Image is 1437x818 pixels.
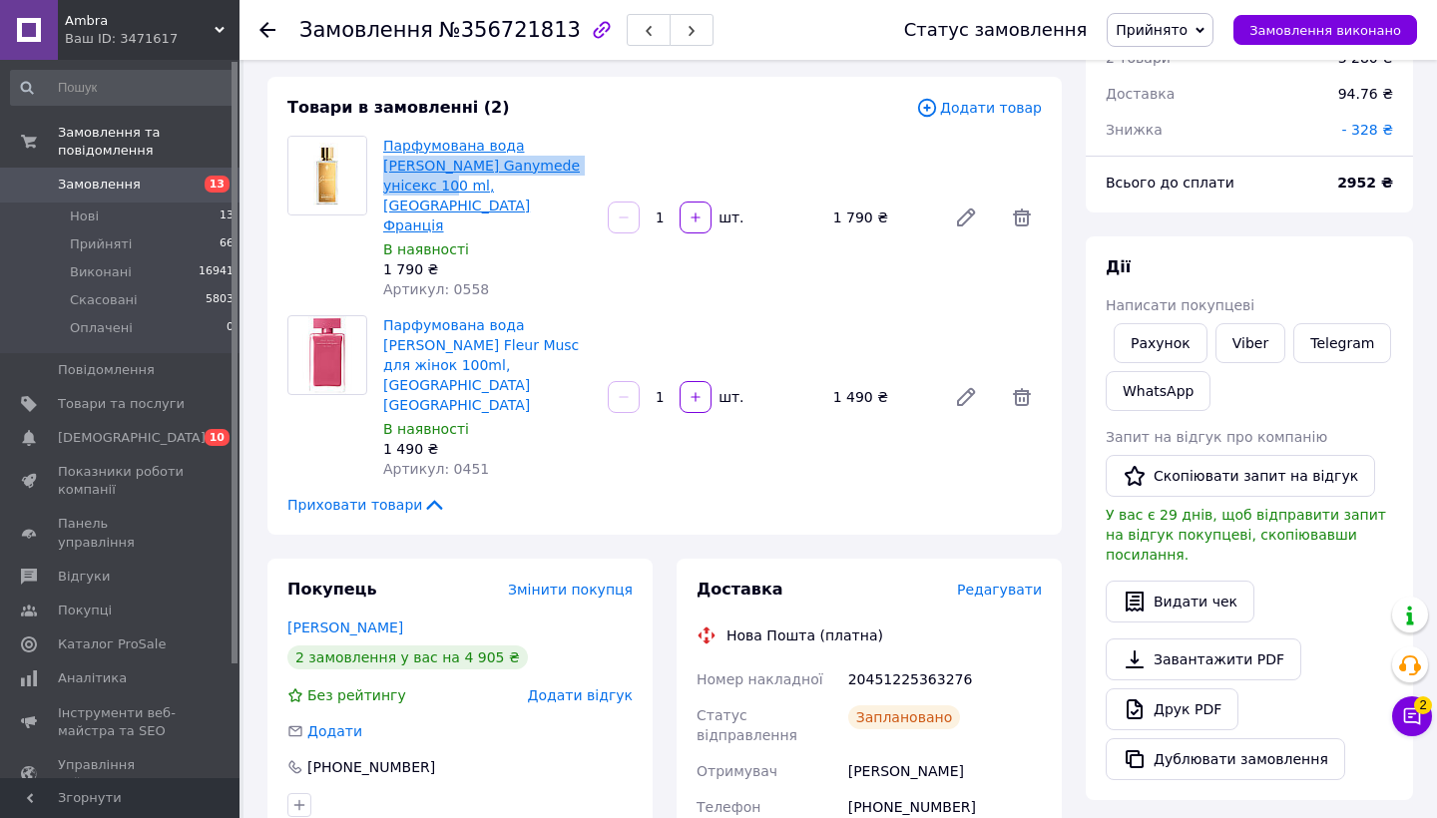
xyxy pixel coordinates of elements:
span: В наявності [383,241,469,257]
span: Замовлення [58,176,141,194]
span: Оплачені [70,319,133,337]
span: Всього до сплати [1106,175,1234,191]
span: Отримувач [697,763,777,779]
div: [PERSON_NAME] [844,753,1046,789]
span: 16941 [199,263,234,281]
span: Додати [307,723,362,739]
button: Скопіювати запит на відгук [1106,455,1375,497]
div: Повернутися назад [259,20,275,40]
a: Парфумована вода [PERSON_NAME] Fleur Musc для жінок 100ml, [GEOGRAPHIC_DATA] [GEOGRAPHIC_DATA] [383,317,579,413]
span: Панель управління [58,515,185,551]
a: Друк PDF [1106,688,1238,730]
span: Знижка [1106,122,1163,138]
span: Доставка [1106,86,1175,102]
button: Замовлення виконано [1233,15,1417,45]
span: Написати покупцеві [1106,297,1254,313]
a: Завантажити PDF [1106,638,1301,680]
span: Каталог ProSale [58,635,166,653]
span: [DEMOGRAPHIC_DATA] [58,429,206,447]
span: 10 [205,429,230,446]
span: Прийнято [1116,22,1188,38]
img: Парфумована вода Marc-Antoine Barrois Ganymede унісекс 100 ml, Тестер Франція [288,137,366,214]
span: №356721813 [439,18,581,42]
div: 1 790 ₴ [383,259,592,279]
span: Статус відправлення [697,707,797,743]
span: Видалити [1002,198,1042,237]
span: Повідомлення [58,361,155,379]
a: Редагувати [946,198,986,237]
span: Видалити [1002,377,1042,417]
a: Парфумована вода [PERSON_NAME] Ganymede унісекс 100 ml, [GEOGRAPHIC_DATA] Франція [383,138,580,233]
div: 94.76 ₴ [1326,72,1405,116]
span: Аналітика [58,669,127,687]
span: Додати відгук [528,687,633,703]
span: Дії [1106,257,1131,276]
span: В наявності [383,421,469,437]
span: Виконані [70,263,132,281]
div: 2 замовлення у вас на 4 905 ₴ [287,645,528,669]
span: Товари та послуги [58,395,185,413]
span: Доставка [697,580,783,599]
span: 13 [205,176,230,193]
span: Товари в замовленні (2) [287,98,510,117]
button: Рахунок [1114,323,1207,363]
div: Ваш ID: 3471617 [65,30,239,48]
span: Артикул: 0451 [383,461,489,477]
span: Номер накладної [697,671,823,687]
span: 0 [227,319,234,337]
div: Заплановано [848,705,961,729]
a: Редагувати [946,377,986,417]
span: Інструменти веб-майстра та SEO [58,704,185,740]
span: Редагувати [957,582,1042,598]
span: Відгуки [58,568,110,586]
a: Telegram [1293,323,1391,363]
span: 66 [220,235,234,253]
a: Viber [1215,323,1285,363]
div: 20451225363276 [844,661,1046,697]
div: 1 490 ₴ [825,383,938,411]
input: Пошук [10,70,236,106]
span: - 328 ₴ [1341,122,1393,138]
span: Змінити покупця [508,582,633,598]
div: шт. [714,207,745,227]
button: Чат з покупцем2 [1392,696,1432,736]
span: Ambra [65,12,215,30]
span: Артикул: 0558 [383,281,489,297]
span: Без рейтингу [307,687,406,703]
span: 2 [1414,696,1432,714]
div: [PHONE_NUMBER] [305,757,437,777]
span: Замовлення [299,18,433,42]
span: Показники роботи компанії [58,463,185,499]
button: Дублювати замовлення [1106,738,1345,780]
span: Покупець [287,580,377,599]
div: 1 490 ₴ [383,439,592,459]
span: Покупці [58,602,112,619]
span: Управління сайтом [58,756,185,792]
span: Замовлення та повідомлення [58,124,239,160]
div: 1 790 ₴ [825,204,938,231]
button: Видати чек [1106,581,1254,622]
a: WhatsApp [1106,371,1210,411]
img: Парфумована вода Narciso Rodriguez Fleur Musc для жінок 100ml, Тестер Франція [302,316,352,394]
span: Нові [70,207,99,225]
b: 2952 ₴ [1337,175,1393,191]
a: [PERSON_NAME] [287,619,403,635]
div: Статус замовлення [904,20,1088,40]
span: У вас є 29 днів, щоб відправити запит на відгук покупцеві, скопіювавши посилання. [1106,507,1386,563]
span: 13 [220,207,234,225]
span: Додати товар [916,97,1042,119]
div: шт. [714,387,745,407]
span: 5803 [206,291,234,309]
span: Приховати товари [287,495,446,515]
span: Прийняті [70,235,132,253]
span: Замовлення виконано [1249,23,1401,38]
span: Запит на відгук про компанію [1106,429,1327,445]
span: Скасовані [70,291,138,309]
div: Нова Пошта (платна) [721,625,888,645]
span: 2 товари [1106,50,1171,66]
